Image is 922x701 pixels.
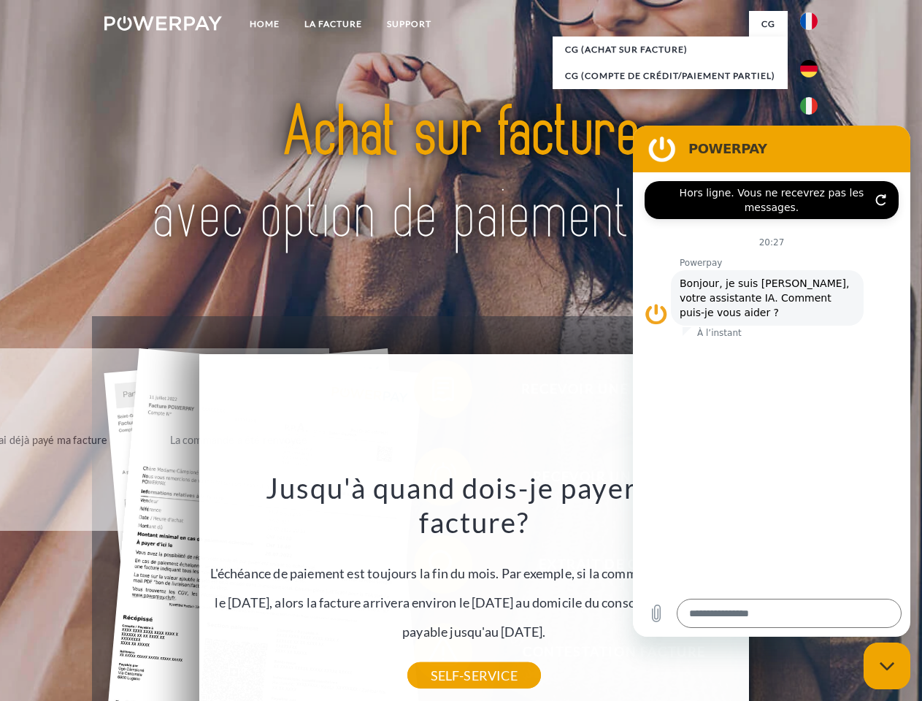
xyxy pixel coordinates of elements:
a: SELF-SERVICE [407,662,541,689]
iframe: Fenêtre de messagerie [633,126,910,637]
a: CG [749,11,788,37]
div: La commande a été renvoyée [157,429,321,449]
img: de [800,60,818,77]
h3: Jusqu'à quand dois-je payer ma facture? [207,470,740,540]
a: CG (achat sur facture) [553,37,788,63]
img: title-powerpay_fr.svg [139,70,783,280]
a: Support [374,11,444,37]
a: Home [237,11,292,37]
a: CG (Compte de crédit/paiement partiel) [553,63,788,89]
img: logo-powerpay-white.svg [104,16,222,31]
a: LA FACTURE [292,11,374,37]
img: it [800,97,818,115]
iframe: Bouton de lancement de la fenêtre de messagerie, conversation en cours [864,643,910,689]
div: L'échéance de paiement est toujours la fin du mois. Par exemple, si la commande a été passée le [... [207,470,740,675]
img: fr [800,12,818,30]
